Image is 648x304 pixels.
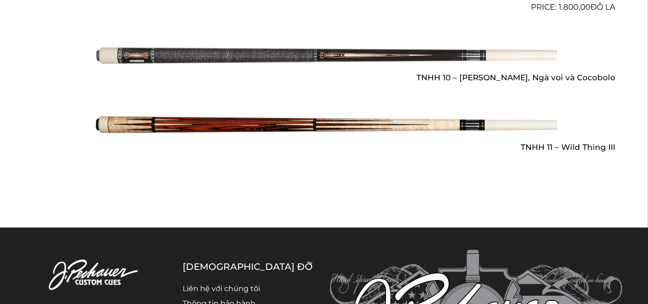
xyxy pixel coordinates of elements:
[91,17,557,95] img: TNHH 10 - Gỗ mun, Ngà voi và Cocobolo
[33,17,616,86] a: TNHH 10 – [PERSON_NAME], Ngà voi và Cocobolo
[417,73,616,82] font: TNHH 10 – [PERSON_NAME], Ngà voi và Cocobolo
[25,250,166,301] img: Cơ Pechauer Custom
[591,2,616,12] font: đô la
[91,86,557,164] img: TNHH 11 - Wild Thing III
[33,86,616,155] a: TNHH 11 – Wild Thing III
[183,284,261,293] a: Liên hệ với chúng tôi
[559,2,591,12] font: 1.800,00
[521,143,616,152] font: TNHH 11 – Wild Thing III
[183,261,313,272] font: [DEMOGRAPHIC_DATA] đỡ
